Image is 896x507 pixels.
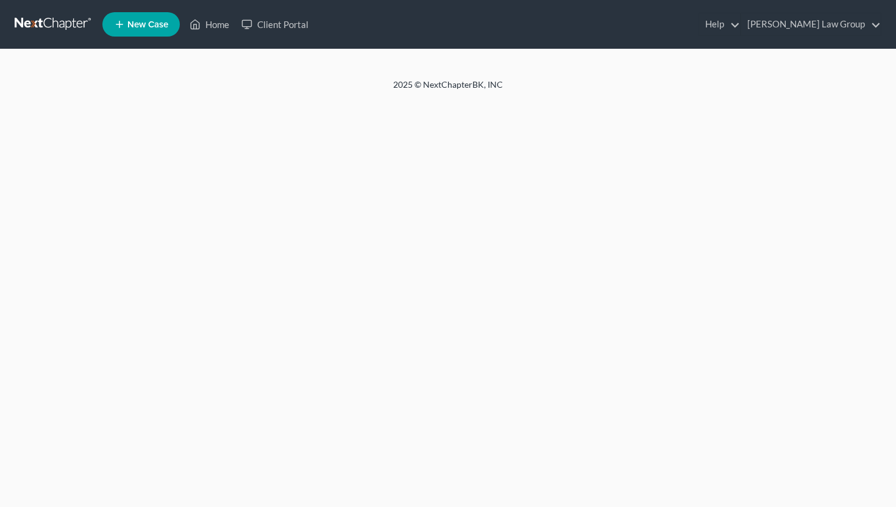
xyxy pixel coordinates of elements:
div: 2025 © NextChapterBK, INC [101,79,795,101]
a: Help [699,13,740,35]
a: Client Portal [235,13,315,35]
a: Home [183,13,235,35]
a: [PERSON_NAME] Law Group [741,13,881,35]
new-legal-case-button: New Case [102,12,180,37]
